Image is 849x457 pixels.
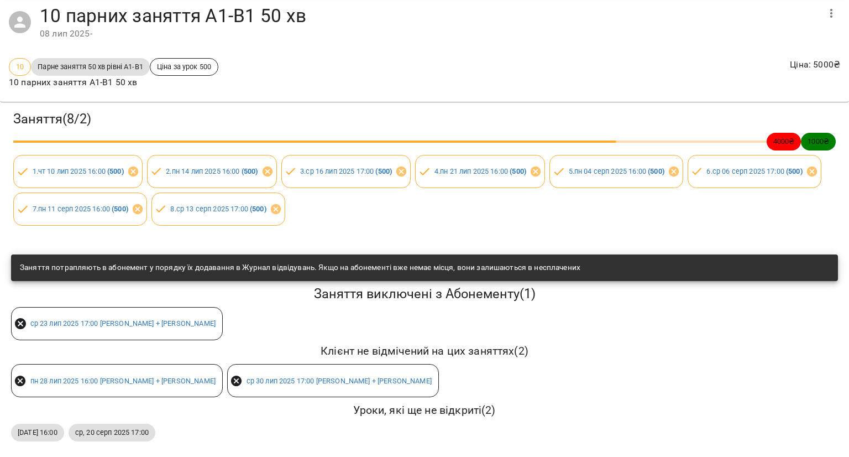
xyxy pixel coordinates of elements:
a: 4.пн 21 лип 2025 16:00 (500) [434,167,526,175]
h4: 10 парних заняття А1-В1 50 хв [40,4,818,27]
a: 1.чт 10 лип 2025 16:00 (500) [33,167,124,175]
div: 6.ср 06 серп 2025 17:00 (500) [688,155,821,188]
div: 7.пн 11 серп 2025 16:00 (500) [13,193,147,226]
div: 8.ср 13 серп 2025 17:00 (500) [151,193,285,226]
div: 08 лип 2025 - [40,27,818,40]
a: ср 30 лип 2025 17:00 [PERSON_NAME] + [PERSON_NAME] [247,377,432,385]
p: 10 парних заняття А1-В1 50 хв [9,76,218,89]
a: 5.пн 04 серп 2025 16:00 (500) [569,167,664,175]
span: [DATE] 16:00 [11,427,64,438]
b: ( 500 ) [250,205,266,213]
div: 2.пн 14 лип 2025 16:00 (500) [147,155,277,188]
div: 4.пн 21 лип 2025 16:00 (500) [415,155,545,188]
a: ср 23 лип 2025 17:00 [PERSON_NAME] + [PERSON_NAME] [30,319,216,328]
a: 2.пн 14 лип 2025 16:00 (500) [166,167,258,175]
div: 1.чт 10 лип 2025 16:00 (500) [13,155,143,188]
div: 3.ср 16 лип 2025 17:00 (500) [281,155,411,188]
span: 10 [9,61,30,72]
b: ( 500 ) [786,167,803,175]
b: ( 500 ) [107,167,124,175]
a: 7.пн 11 серп 2025 16:00 (500) [33,205,128,213]
a: пн 28 лип 2025 16:00 [PERSON_NAME] + [PERSON_NAME] [30,377,216,385]
b: ( 500 ) [648,167,664,175]
span: Парне заняття 50 хв рівні А1-В1 [31,61,150,72]
h6: Клієнт не відмічений на цих заняттях ( 2 ) [11,342,838,360]
h3: Заняття ( 8 / 2 ) [13,111,836,128]
div: Заняття потрапляють в абонемент у порядку їх додавання в Журнал відвідувань. Якщо на абонементі в... [20,258,580,278]
b: ( 500 ) [112,205,128,213]
a: 3.ср 16 лип 2025 17:00 (500) [300,167,392,175]
div: 5.пн 04 серп 2025 16:00 (500) [549,155,683,188]
h5: Заняття виключені з Абонементу ( 1 ) [11,285,838,303]
h6: Уроки, які ще не відкриті ( 2 ) [11,402,838,419]
b: ( 500 ) [510,167,526,175]
span: ср, 20 серп 2025 17:00 [69,427,155,438]
p: Ціна : 5000 ₴ [790,58,840,71]
span: Ціна за урок 500 [150,61,218,72]
a: 6.ср 06 серп 2025 17:00 (500) [706,167,802,175]
a: 8.ср 13 серп 2025 17:00 (500) [170,205,266,213]
b: ( 500 ) [375,167,392,175]
span: 4000 ₴ [767,136,801,147]
b: ( 500 ) [242,167,258,175]
span: 1000 ₴ [801,136,836,147]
